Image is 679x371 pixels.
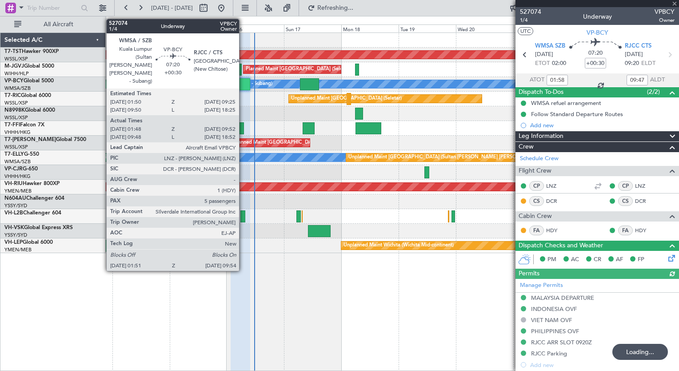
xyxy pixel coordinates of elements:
[641,59,655,68] span: ELDT
[170,24,227,32] div: Fri 15
[4,210,61,216] a: VH-L2BChallenger 604
[4,246,32,253] a: YMEN/MEB
[4,188,32,194] a: YMEN/MEB
[546,226,566,234] a: HDY
[4,108,55,113] a: N8998KGlobal 6000
[27,1,78,15] input: Trip Number
[291,92,402,105] div: Unplanned Maint [GEOGRAPHIC_DATA] (Seletar)
[4,240,23,245] span: VH-LEP
[341,24,399,32] div: Mon 18
[520,7,541,16] span: 527074
[4,137,86,142] a: T7-[PERSON_NAME]Global 7500
[10,17,96,32] button: All Aircraft
[348,151,562,164] div: Unplanned Maint [GEOGRAPHIC_DATA] (Sultan [PERSON_NAME] [PERSON_NAME] - Subang)
[4,49,22,54] span: T7-TST
[4,78,24,84] span: VP-BCY
[234,136,338,149] div: Planned Maint [GEOGRAPHIC_DATA] (Seletar)
[343,239,454,252] div: Unplanned Maint Wichita (Wichita Mid-continent)
[529,226,544,235] div: FA
[304,1,357,15] button: Refreshing...
[655,16,675,24] span: Owner
[4,181,23,186] span: VH-RIU
[529,196,544,206] div: CS
[4,202,27,209] a: YSSY/SYD
[108,18,123,25] div: [DATE]
[4,129,31,136] a: VHHH/HKG
[519,142,534,152] span: Crew
[518,27,533,35] button: UTC
[535,59,550,68] span: ETOT
[625,42,651,51] span: RJCC CTS
[4,152,39,157] a: T7-ELLYG-550
[4,64,24,69] span: M-JGVJ
[317,5,354,11] span: Refreshing...
[4,144,28,150] a: WSSL/XSP
[616,255,623,264] span: AF
[625,59,639,68] span: 09:20
[530,121,675,129] div: Add new
[4,122,20,128] span: T7-FFI
[4,196,26,201] span: N604AU
[4,166,23,172] span: VP-CJR
[530,76,544,85] span: ATOT
[519,87,563,97] span: Dispatch To-Dos
[635,197,655,205] a: DCR
[655,7,675,16] span: VPBCY
[520,154,559,163] a: Schedule Crew
[4,210,23,216] span: VH-L2B
[4,49,59,54] a: T7-TSTHawker 900XP
[4,56,28,62] a: WSSL/XSP
[529,181,544,191] div: CP
[535,50,553,59] span: [DATE]
[246,63,350,76] div: Planned Maint [GEOGRAPHIC_DATA] (Seletar)
[612,344,668,360] div: Loading...
[4,85,31,92] a: WMSA/SZB
[227,24,284,32] div: Sat 16
[635,182,655,190] a: LNZ
[571,255,579,264] span: AC
[23,21,94,28] span: All Aircraft
[4,158,31,165] a: WMSA/SZB
[519,211,552,222] span: Cabin Crew
[625,50,643,59] span: [DATE]
[112,24,170,32] div: Thu 14
[4,93,21,98] span: T7-RIC
[594,255,601,264] span: CR
[650,76,665,85] span: ALDT
[4,152,24,157] span: T7-ELLY
[4,122,44,128] a: T7-FFIFalcon 7X
[535,42,565,51] span: WMSA SZB
[284,24,341,32] div: Sun 17
[4,114,28,121] a: WSSL/XSP
[618,226,633,235] div: FA
[638,255,644,264] span: FP
[4,196,64,201] a: N604AUChallenger 604
[399,24,456,32] div: Tue 19
[4,93,51,98] a: T7-RICGlobal 6000
[4,78,54,84] a: VP-BCYGlobal 5000
[4,225,73,230] a: VH-VSKGlobal Express XRS
[635,226,655,234] a: HDY
[513,24,571,32] div: Thu 21
[151,4,193,12] span: [DATE] - [DATE]
[546,197,566,205] a: DCR
[4,108,25,113] span: N8998K
[531,110,623,118] div: Follow Standard Departure Routes
[4,166,38,172] a: VP-CJRG-650
[618,196,633,206] div: CS
[4,225,24,230] span: VH-VSK
[519,131,563,141] span: Leg Information
[4,137,56,142] span: T7-[PERSON_NAME]
[456,24,513,32] div: Wed 20
[552,59,566,68] span: 02:00
[546,182,566,190] a: LNZ
[519,241,603,251] span: Dispatch Checks and Weather
[647,87,660,97] span: (2/2)
[547,255,556,264] span: PM
[583,12,612,21] div: Underway
[618,181,633,191] div: CP
[531,99,601,107] div: WMSA refuel arrangement
[520,16,541,24] span: 1/4
[4,232,27,238] a: YSSY/SYD
[4,64,54,69] a: M-JGVJGlobal 5000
